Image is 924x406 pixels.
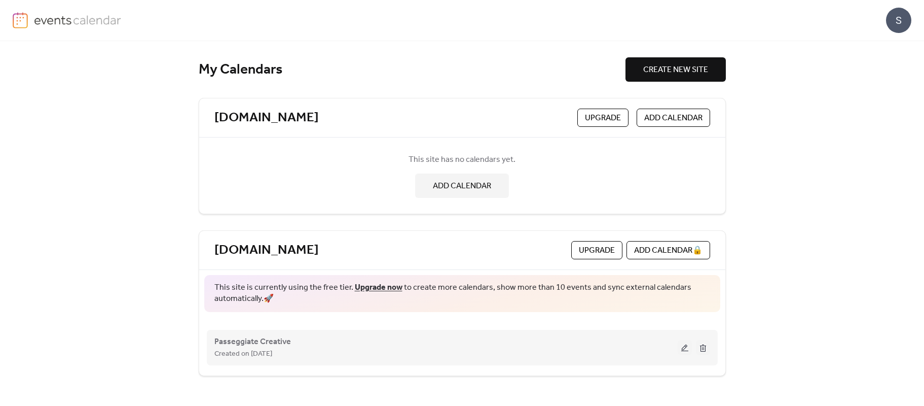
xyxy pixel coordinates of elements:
span: This site is currently using the free tier. to create more calendars, show more than 10 events an... [214,282,710,305]
span: Upgrade [585,112,621,124]
button: Upgrade [577,109,629,127]
span: This site has no calendars yet. [409,154,515,166]
div: My Calendars [199,61,625,79]
span: Created on [DATE] [214,348,272,360]
span: Upgrade [579,245,615,257]
span: ADD CALENDAR [644,112,703,124]
div: S [886,8,911,33]
button: ADD CALENDAR [637,109,710,127]
button: ADD CALENDAR [415,174,509,198]
img: logo [13,12,28,28]
button: Upgrade [571,241,622,259]
a: Passeggiate Creative [214,339,291,345]
a: [DOMAIN_NAME] [214,242,319,259]
img: logo-type [34,12,122,27]
span: ADD CALENDAR [433,180,491,192]
button: CREATE NEW SITE [625,57,726,82]
a: [DOMAIN_NAME] [214,110,319,126]
span: CREATE NEW SITE [643,64,708,76]
a: Upgrade now [355,280,402,295]
span: Passeggiate Creative [214,336,291,348]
